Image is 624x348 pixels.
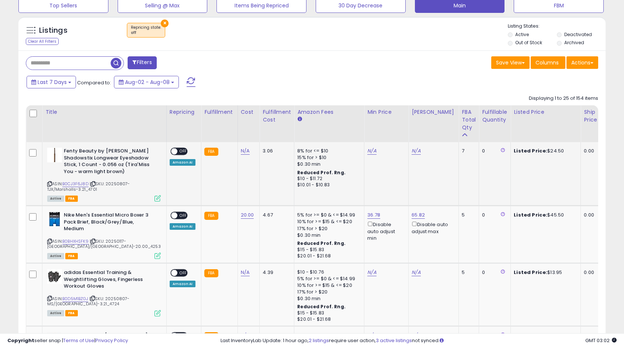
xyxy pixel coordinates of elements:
div: $0.30 min [297,161,358,168]
button: Aug-02 - Aug-08 [114,76,179,88]
div: $15 - $15.83 [297,310,358,316]
label: Archived [564,39,584,46]
div: $10 - $11.72 [297,176,358,182]
div: ASIN: [47,148,161,201]
strong: Copyright [7,337,34,344]
div: off [131,30,161,35]
button: Last 7 Days [27,76,76,88]
span: FBA [65,310,78,316]
div: 0 [482,269,505,276]
img: 41-vHi1k8WL._SL40_.jpg [47,269,62,284]
div: 10% for >= $15 & <= $20 [297,218,358,225]
div: $0.30 min [297,232,358,239]
div: Fulfillment Cost [263,108,291,124]
div: 3.06 [263,148,288,154]
div: 0 [482,148,505,154]
span: All listings currently available for purchase on Amazon [47,310,64,316]
span: FBA [65,196,78,202]
a: Terms of Use [63,337,94,344]
div: $0.30 min [297,295,358,302]
span: All listings currently available for purchase on Amazon [47,196,64,202]
div: 4.67 [263,212,288,218]
div: FBA Total Qty [462,108,476,131]
div: $10 - $10.76 [297,269,358,275]
div: Fulfillable Quantity [482,108,507,124]
div: Amazon Fees [297,108,361,116]
img: 41aMCAVm+TL._SL40_.jpg [47,212,62,226]
div: Fulfillment [204,108,234,116]
b: Nike Men's Essential Micro Boxer 3 Pack Brief, Black/Grey/Blue, Medium [64,212,153,234]
span: | SKU: 20250117-[GEOGRAPHIC_DATA]/[GEOGRAPHIC_DATA]-20.00_4253 [47,238,161,249]
div: 17% for > $20 [297,289,358,295]
b: Reduced Prof. Rng. [297,303,346,310]
div: 4.39 [263,269,288,276]
button: Actions [566,56,598,69]
button: Filters [128,56,156,69]
button: Columns [531,56,565,69]
div: $20.01 - $21.68 [297,316,358,323]
img: 31oTw5daeFL._SL40_.jpg [47,148,62,162]
b: Reduced Prof. Rng. [297,169,346,176]
div: 17% for > $20 [297,225,358,232]
b: Listed Price: [514,147,547,154]
p: Listing States: [508,23,605,30]
div: 8% for <= $10 [297,148,358,154]
a: N/A [412,147,420,155]
div: Amazon AI [170,223,195,230]
div: $15 - $15.83 [297,247,358,253]
span: Compared to: [77,79,111,86]
span: OFF [177,212,189,219]
span: | SKU: 20250807-TJX/Marshalls-3.21_4701 [47,181,130,192]
b: Reduced Prof. Rng. [297,240,346,246]
a: 3 active listings [376,337,412,344]
a: 20.00 [241,211,254,219]
button: × [161,20,169,27]
label: Deactivated [564,31,592,38]
div: Clear All Filters [26,38,59,45]
h5: Listings [39,25,67,36]
small: FBA [204,148,218,156]
span: | SKU: 20250807-MS/[GEOGRAPHIC_DATA]-3.21_4724 [47,296,130,307]
div: Cost [241,108,257,116]
label: Active [515,31,529,38]
a: N/A [412,269,420,276]
div: 0.00 [584,269,596,276]
a: N/A [367,269,376,276]
div: 10% for >= $15 & <= $20 [297,282,358,289]
a: 36.78 [367,211,380,219]
div: 0.00 [584,212,596,218]
div: 5 [462,269,473,276]
a: B0D5M1BZGJ [62,296,88,302]
span: FBA [65,253,78,259]
button: Save View [491,56,530,69]
span: Aug-02 - Aug-08 [125,78,170,86]
label: Out of Stock [515,39,542,46]
div: $45.50 [514,212,575,218]
div: Title [45,108,163,116]
div: 0 [482,212,505,218]
span: All listings currently available for purchase on Amazon [47,253,64,259]
b: Listed Price: [514,211,547,218]
div: 5 [462,212,473,218]
a: 65.82 [412,211,425,219]
div: ASIN: [47,269,161,316]
div: 15% for > $10 [297,154,358,161]
span: 2025-08-16 03:02 GMT [585,337,617,344]
div: Disable auto adjust max [412,220,453,235]
div: $24.50 [514,148,575,154]
b: adidas Essential Training & Weightlifting Gloves, Fingerless Workout Gloves [64,269,153,292]
div: Disable auto adjust min [367,220,403,242]
b: Listed Price: [514,269,547,276]
div: Repricing [170,108,198,116]
div: Last InventoryLab Update: 1 hour ago, require user action, not synced. [221,337,617,344]
a: N/A [241,269,250,276]
a: N/A [241,147,250,155]
small: FBA [204,212,218,220]
div: 7 [462,148,473,154]
div: Min Price [367,108,405,116]
span: Columns [535,59,559,66]
small: Amazon Fees. [297,116,302,123]
div: Amazon AI [170,159,195,166]
div: Amazon AI [170,281,195,287]
div: $10.01 - $10.83 [297,182,358,188]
